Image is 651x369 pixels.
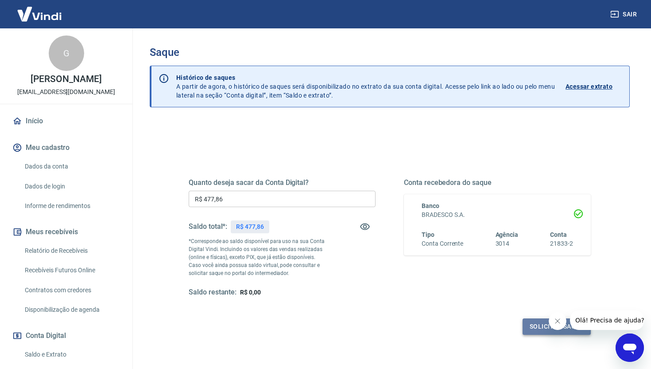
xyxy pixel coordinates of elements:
[549,312,566,330] iframe: Fechar mensagem
[608,6,640,23] button: Sair
[21,177,122,196] a: Dados de login
[11,138,122,157] button: Meu cadastro
[550,239,573,248] h6: 21833-2
[496,231,519,238] span: Agência
[21,301,122,319] a: Disponibilização de agenda
[21,157,122,176] a: Dados da conta
[31,75,101,84] p: [PERSON_NAME]
[49,35,84,71] div: G
[240,289,261,296] span: R$ 0,00
[422,202,439,209] span: Banco
[523,318,591,335] button: Solicitar saque
[21,261,122,279] a: Recebíveis Futuros Online
[21,281,122,299] a: Contratos com credores
[422,231,434,238] span: Tipo
[189,288,236,297] h5: Saldo restante:
[21,345,122,364] a: Saldo e Extrato
[236,222,264,232] p: R$ 477,86
[422,239,463,248] h6: Conta Corrente
[404,178,591,187] h5: Conta recebedora do saque
[11,0,68,27] img: Vindi
[17,87,115,97] p: [EMAIL_ADDRESS][DOMAIN_NAME]
[422,210,573,220] h6: BRADESCO S.A.
[176,73,555,100] p: A partir de agora, o histórico de saques será disponibilizado no extrato da sua conta digital. Ac...
[566,73,622,100] a: Acessar extrato
[11,326,122,345] button: Conta Digital
[5,6,74,13] span: Olá! Precisa de ajuda?
[496,239,519,248] h6: 3014
[150,46,630,59] h3: Saque
[550,231,567,238] span: Conta
[616,334,644,362] iframe: Botão para abrir a janela de mensagens
[189,178,376,187] h5: Quanto deseja sacar da Conta Digital?
[11,222,122,242] button: Meus recebíveis
[176,73,555,82] p: Histórico de saques
[21,242,122,260] a: Relatório de Recebíveis
[566,82,612,91] p: Acessar extrato
[189,237,329,277] p: *Corresponde ao saldo disponível para uso na sua Conta Digital Vindi. Incluindo os valores das ve...
[21,197,122,215] a: Informe de rendimentos
[189,222,227,231] h5: Saldo total*:
[11,111,122,131] a: Início
[570,310,644,330] iframe: Mensagem da empresa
